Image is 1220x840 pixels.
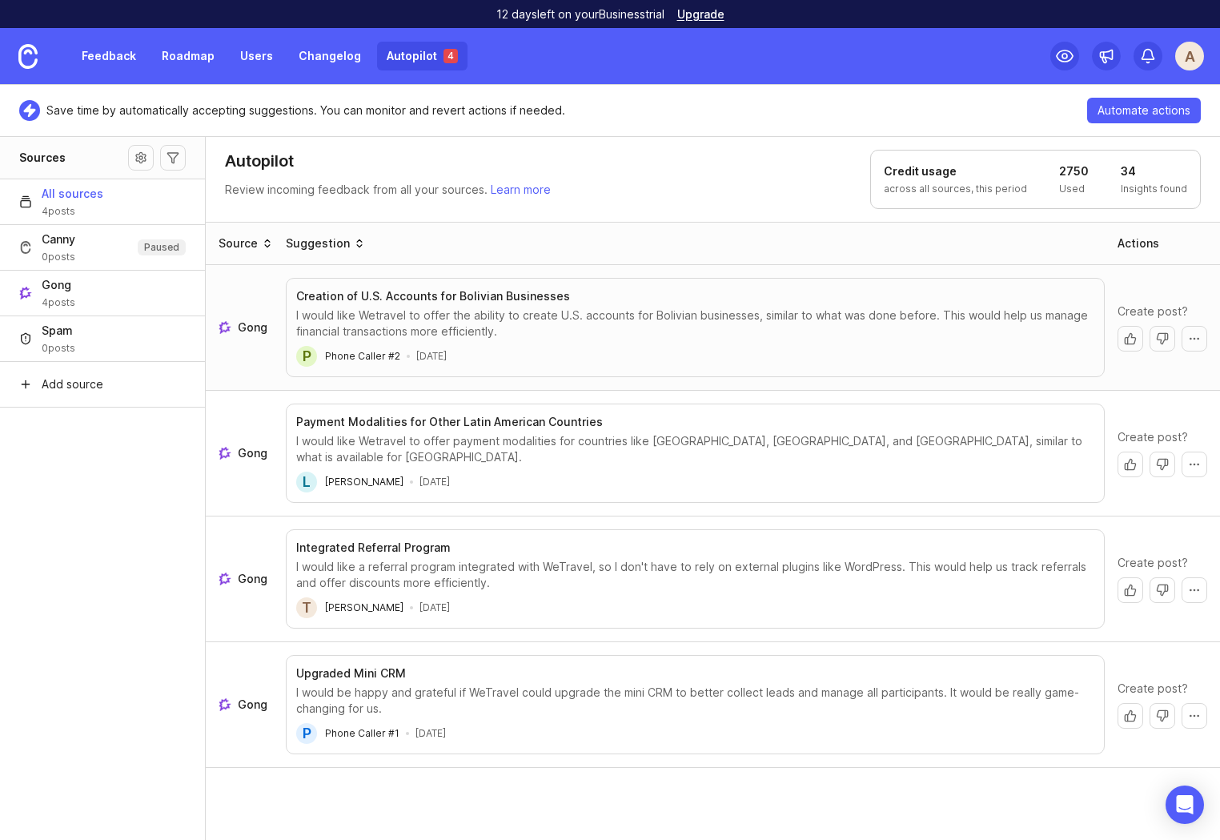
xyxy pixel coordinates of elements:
button: Automate actions [1087,98,1201,123]
div: Suggestion [286,235,350,251]
time: [DATE] [415,727,446,740]
span: 4 posts [42,296,75,309]
img: gong [219,447,231,460]
button: Create post [1118,703,1143,729]
time: [DATE] [416,350,447,363]
a: See more about where this Gong post draft came from [219,697,273,713]
p: across all sources, this period [884,183,1027,195]
a: L[PERSON_NAME] [296,472,403,492]
button: Upgraded Mini CRMI would be happy and grateful if WeTravel could upgrade the mini CRM to better c... [286,655,1105,754]
div: Actions [1118,235,1159,251]
button: Integrated Referral ProgramI would like a referral program integrated with WeTravel, so I don't h... [286,529,1105,629]
div: I would like a referral program integrated with WeTravel, so I don't have to rely on external plu... [296,559,1094,591]
div: P [296,346,317,367]
div: L [296,472,317,492]
span: Phone Caller #2 [325,350,400,362]
img: gong [219,698,231,711]
span: Gong [238,445,267,461]
p: Review incoming feedback from all your sources. [225,182,551,198]
div: Open Intercom Messenger [1166,786,1204,824]
h3: Upgraded Mini CRM [296,665,406,681]
span: All sources [42,186,103,202]
a: See more about where this Gong post draft came from [219,571,273,587]
img: Canny Home [18,44,38,69]
h1: 34 [1121,163,1187,179]
a: Autopilot 4 [377,42,468,70]
h3: Integrated Referral Program [296,540,451,556]
div: P [296,723,317,744]
span: Gong [238,697,267,713]
button: Create post [1118,326,1143,352]
div: I would be happy and grateful if WeTravel could upgrade the mini CRM to better collect leads and ... [296,685,1094,717]
div: I would like Wetravel to offer the ability to create U.S. accounts for Bolivian businesses, simil... [296,307,1094,340]
a: Learn more [491,183,551,196]
a: PPhone Caller #2 [296,346,400,367]
div: I would like Wetravel to offer payment modalities for countries like [GEOGRAPHIC_DATA], [GEOGRAPH... [296,433,1094,465]
button: Dismiss with no action [1150,703,1175,729]
p: 4 [447,50,454,62]
button: A [1175,42,1204,70]
h1: Autopilot [225,150,294,172]
time: [DATE] [419,601,450,614]
span: Create post? [1118,303,1188,320]
span: Create post? [1118,555,1188,571]
img: gong [219,321,231,334]
a: Changelog [289,42,371,70]
a: Roadmap [152,42,224,70]
a: See more about where this Gong post draft came from [219,445,273,461]
button: More actions [1182,452,1207,477]
span: Gong [42,277,75,293]
button: Dismiss with no action [1150,452,1175,477]
img: Gong [19,287,32,299]
a: See more about where this Gong post draft came from [219,320,273,336]
button: Create post [1118,577,1143,603]
img: gong [219,573,231,585]
button: Dismiss with no action [1150,577,1175,603]
button: Source settings [128,145,154,171]
a: T[PERSON_NAME] [296,597,403,618]
p: Used [1059,183,1089,195]
span: Create post? [1118,681,1188,697]
a: Users [231,42,283,70]
span: Phone Caller #1 [325,727,399,739]
button: More actions [1182,703,1207,729]
button: Payment Modalities for Other Latin American CountriesI would like Wetravel to offer payment modal... [286,404,1105,503]
h1: 2750 [1059,163,1089,179]
span: Automate actions [1098,102,1190,119]
span: 4 posts [42,205,103,218]
h1: Credit usage [884,163,1027,179]
a: PPhone Caller #1 [296,723,399,744]
div: Source [219,235,258,251]
h3: Creation of U.S. Accounts for Bolivian Businesses [296,288,570,304]
button: More actions [1182,326,1207,352]
button: Create post [1118,452,1143,477]
span: Add source [42,376,103,392]
span: Spam [42,323,75,339]
button: Autopilot filters [160,145,186,171]
div: T [296,597,317,618]
span: Gong [238,320,267,336]
span: 0 posts [42,251,75,263]
span: Create post? [1118,429,1188,445]
p: Paused [144,241,179,254]
p: 12 days left on your Business trial [496,6,664,22]
button: More actions [1182,577,1207,603]
span: Canny [42,231,75,247]
h1: Sources [19,150,66,166]
p: Save time by automatically accepting suggestions. You can monitor and revert actions if needed. [46,102,565,119]
span: [PERSON_NAME] [325,476,403,488]
span: [PERSON_NAME] [325,601,403,613]
span: Gong [238,571,267,587]
h3: Payment Modalities for Other Latin American Countries [296,414,603,430]
button: Creation of U.S. Accounts for Bolivian BusinessesI would like Wetravel to offer the ability to cr... [286,278,1105,377]
p: Insights found [1121,183,1187,195]
button: Dismiss with no action [1150,326,1175,352]
span: 0 posts [42,342,75,355]
a: Feedback [72,42,146,70]
img: Canny [19,241,32,254]
time: [DATE] [419,476,450,488]
a: Upgrade [677,9,724,20]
